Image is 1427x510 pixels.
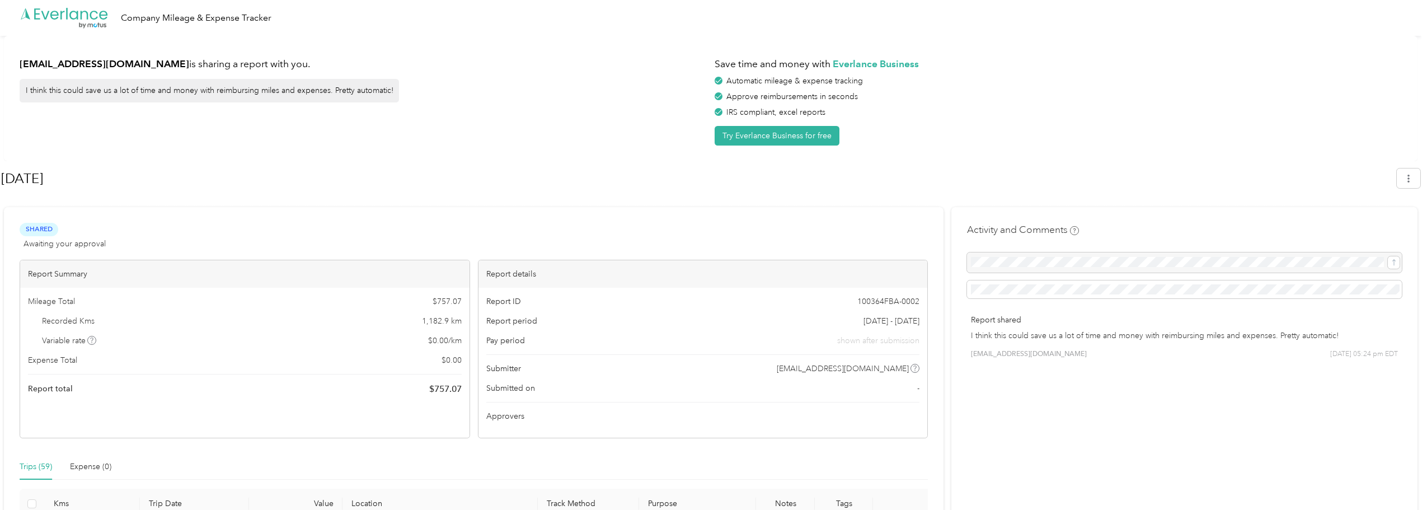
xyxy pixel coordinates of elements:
span: 1,182.9 km [422,315,462,327]
span: [DATE] 05:24 pm EDT [1330,349,1398,359]
span: [EMAIL_ADDRESS][DOMAIN_NAME] [777,363,909,375]
span: Report period [486,315,537,327]
span: IRS compliant, excel reports [726,107,825,117]
span: Awaiting your approval [24,238,106,250]
span: [DATE] - [DATE] [863,315,919,327]
span: Recorded Kms [42,315,95,327]
h1: Save time and money with [715,57,1402,71]
h1: Sep 2025 [1,165,1389,192]
strong: [EMAIL_ADDRESS][DOMAIN_NAME] [20,58,189,69]
span: Submitter [486,363,521,375]
span: shown after submission [837,335,919,347]
div: Expense (0) [70,461,111,473]
span: Expense Total [28,354,77,366]
span: Report total [28,383,73,395]
span: Approve reimbursements in seconds [726,92,858,101]
span: Automatic mileage & expense tracking [726,76,863,86]
p: Report shared [971,314,1398,326]
span: $ 0.00 / km [428,335,462,347]
button: Try Everlance Business for free [715,126,839,146]
div: Company Mileage & Expense Tracker [121,11,271,25]
span: - [917,382,919,394]
div: Trips (59) [20,461,52,473]
div: Report Summary [20,260,470,288]
span: Approvers [486,410,524,422]
span: 100364FBA-0002 [857,296,919,307]
strong: Everlance Business [833,58,919,69]
h4: Activity and Comments [967,223,1079,237]
span: Submitted on [486,382,535,394]
span: Mileage Total [28,296,75,307]
span: $ 757.07 [433,296,462,307]
span: $ 0.00 [442,354,462,366]
span: $ 757.07 [429,382,462,396]
span: Shared [20,223,58,236]
span: [EMAIL_ADDRESS][DOMAIN_NAME] [971,349,1087,359]
p: I think this could save us a lot of time and money with reimbursing miles and expenses. Pretty au... [971,330,1398,341]
div: I think this could save us a lot of time and money with reimbursing miles and expenses. Pretty au... [20,79,399,102]
span: Report ID [486,296,521,307]
span: Variable rate [42,335,97,347]
span: Pay period [486,335,525,347]
h1: is sharing a report with you. [20,57,707,71]
div: Report details [478,260,928,288]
